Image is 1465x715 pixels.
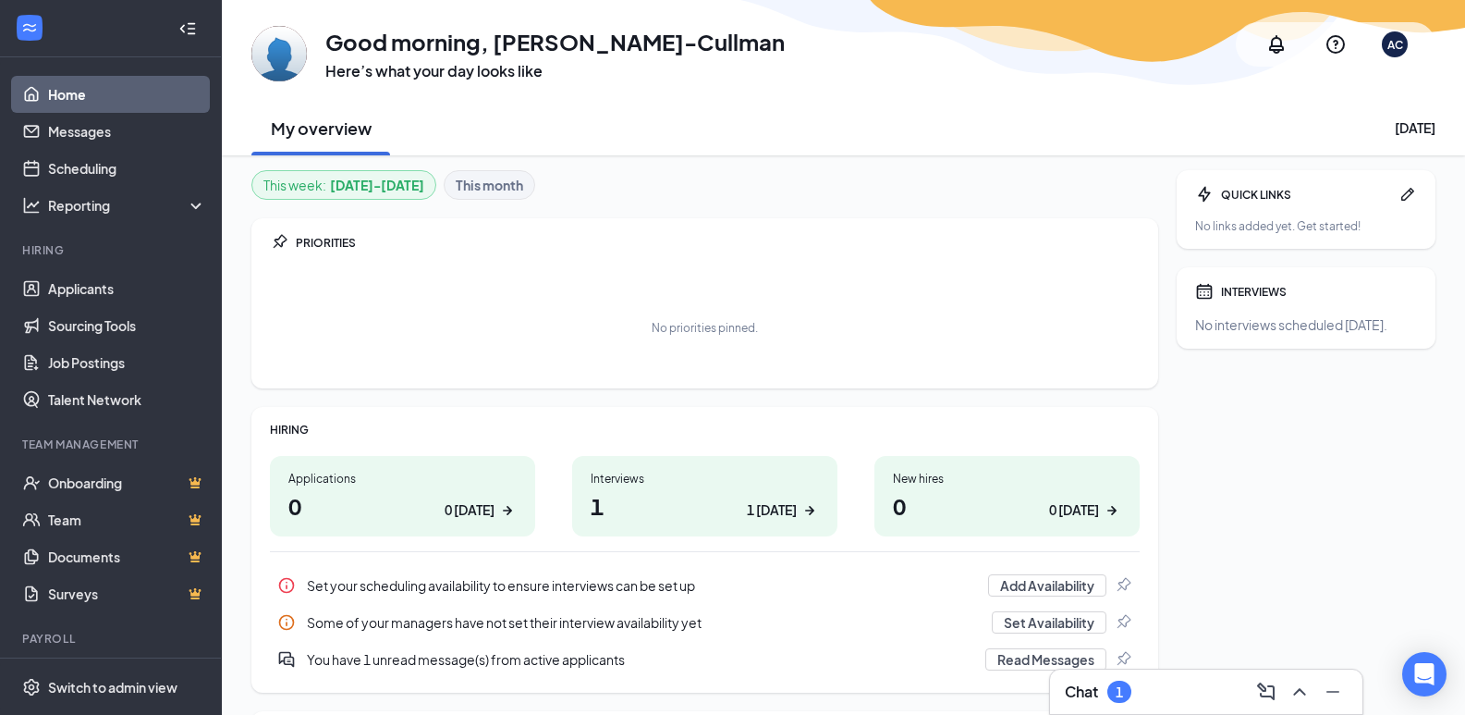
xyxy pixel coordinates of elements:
a: Applications00 [DATE]ArrowRight [270,456,535,536]
button: Add Availability [988,574,1106,597]
div: You have 1 unread message(s) from active applicants [270,641,1140,678]
a: OnboardingCrown [48,464,206,501]
img: April Creech GM-Cullman [251,26,307,81]
svg: Collapse [178,19,197,38]
svg: Pin [270,233,288,252]
svg: WorkstreamLogo [20,18,39,37]
a: New hires00 [DATE]ArrowRight [874,456,1140,536]
a: Sourcing Tools [48,307,206,344]
a: Messages [48,113,206,150]
button: ChevronUp [1285,677,1314,707]
div: Open Intercom Messenger [1402,652,1447,697]
div: Some of your managers have not set their interview availability yet [270,604,1140,641]
svg: Minimize [1322,681,1344,703]
h3: Here’s what your day looks like [325,61,785,81]
div: No priorities pinned. [652,320,758,336]
div: Payroll [22,631,202,647]
div: No links added yet. Get started! [1195,218,1417,234]
div: Switch to admin view [48,678,177,697]
div: HIRING [270,422,1140,438]
div: Interviews [591,471,819,487]
div: Set your scheduling availability to ensure interviews can be set up [270,567,1140,604]
svg: Pin [1114,613,1132,632]
div: Some of your managers have not set their interview availability yet [307,613,981,632]
div: 1 [1116,684,1123,700]
svg: Pen [1398,185,1417,203]
h1: 0 [893,490,1121,522]
a: SurveysCrown [48,575,206,612]
svg: Bolt [1195,185,1214,203]
b: [DATE] - [DATE] [330,175,424,195]
h1: 1 [591,490,819,522]
svg: ArrowRight [498,501,517,520]
a: InfoSome of your managers have not set their interview availability yetSet AvailabilityPin [270,604,1140,641]
a: DoubleChatActiveYou have 1 unread message(s) from active applicantsRead MessagesPin [270,641,1140,678]
div: Set your scheduling availability to ensure interviews can be set up [307,576,977,595]
a: DocumentsCrown [48,538,206,575]
div: You have 1 unread message(s) from active applicants [307,650,974,669]
div: PRIORITIES [296,235,1140,251]
div: 0 [DATE] [445,500,494,520]
div: Reporting [48,196,207,215]
a: Applicants [48,270,206,307]
h2: My overview [271,117,372,140]
svg: DoubleChatActive [277,650,296,669]
h1: 0 [288,490,517,522]
svg: Info [277,613,296,632]
svg: Settings [22,678,41,697]
svg: Calendar [1195,282,1214,301]
a: Home [48,76,206,113]
svg: QuestionInfo [1325,33,1347,55]
a: TeamCrown [48,501,206,538]
a: Scheduling [48,150,206,187]
div: New hires [893,471,1121,487]
svg: Notifications [1265,33,1288,55]
a: Job Postings [48,344,206,381]
div: 0 [DATE] [1049,500,1099,520]
a: InfoSet your scheduling availability to ensure interviews can be set upAdd AvailabilityPin [270,567,1140,604]
h3: Chat [1065,682,1098,702]
div: 1 [DATE] [747,500,797,520]
div: INTERVIEWS [1221,284,1417,300]
div: Applications [288,471,517,487]
button: ComposeMessage [1251,677,1281,707]
div: [DATE] [1395,118,1435,137]
svg: ComposeMessage [1255,681,1277,703]
a: Interviews11 [DATE]ArrowRight [572,456,837,536]
div: Hiring [22,242,202,258]
div: QUICK LINKS [1221,187,1391,203]
div: AC [1387,37,1403,53]
button: Set Availability [992,611,1106,634]
svg: Analysis [22,196,41,215]
a: Talent Network [48,381,206,418]
button: Minimize [1318,677,1348,707]
h1: Good morning, [PERSON_NAME]-Cullman [325,26,785,57]
svg: Info [277,576,296,595]
svg: ArrowRight [800,501,819,520]
svg: ArrowRight [1103,501,1121,520]
div: No interviews scheduled [DATE]. [1195,315,1417,334]
svg: Pin [1114,650,1132,669]
b: This month [456,175,523,195]
button: Read Messages [985,648,1106,671]
div: Team Management [22,437,202,452]
svg: ChevronUp [1288,681,1311,703]
div: This week : [263,175,424,195]
svg: Pin [1114,576,1132,595]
